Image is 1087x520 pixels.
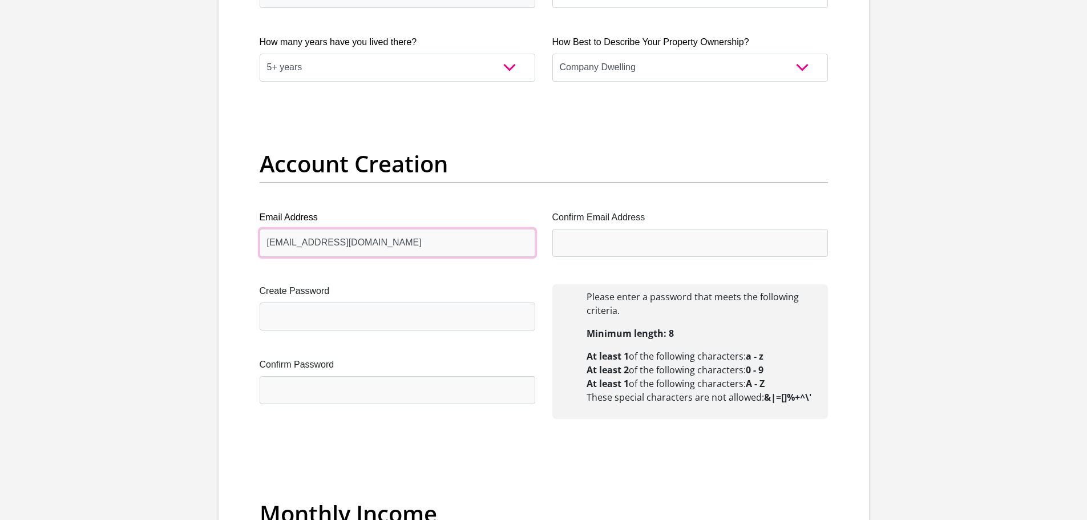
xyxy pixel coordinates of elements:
label: Email Address [260,211,535,224]
li: These special characters are not allowed: [587,390,817,404]
b: 0 - 9 [746,364,763,376]
b: A - Z [746,377,765,390]
b: At least 2 [587,364,629,376]
b: Minimum length: 8 [587,327,674,340]
select: Please select a value [260,54,535,82]
select: Please select a value [552,54,828,82]
li: of the following characters: [587,349,817,363]
input: Email Address [260,229,535,257]
b: At least 1 [587,350,629,362]
li: of the following characters: [587,363,817,377]
h2: Account Creation [260,150,828,178]
label: Create Password [260,284,535,298]
label: Confirm Password [260,358,535,372]
input: Create Password [260,303,535,330]
b: a - z [746,350,763,362]
input: Confirm Password [260,376,535,404]
input: Confirm Email Address [552,229,828,257]
b: At least 1 [587,377,629,390]
label: Confirm Email Address [552,211,828,224]
label: How Best to Describe Your Property Ownership? [552,35,828,49]
label: How many years have you lived there? [260,35,535,49]
b: &|=[]%+^\' [764,391,811,404]
li: Please enter a password that meets the following criteria. [587,290,817,317]
li: of the following characters: [587,377,817,390]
